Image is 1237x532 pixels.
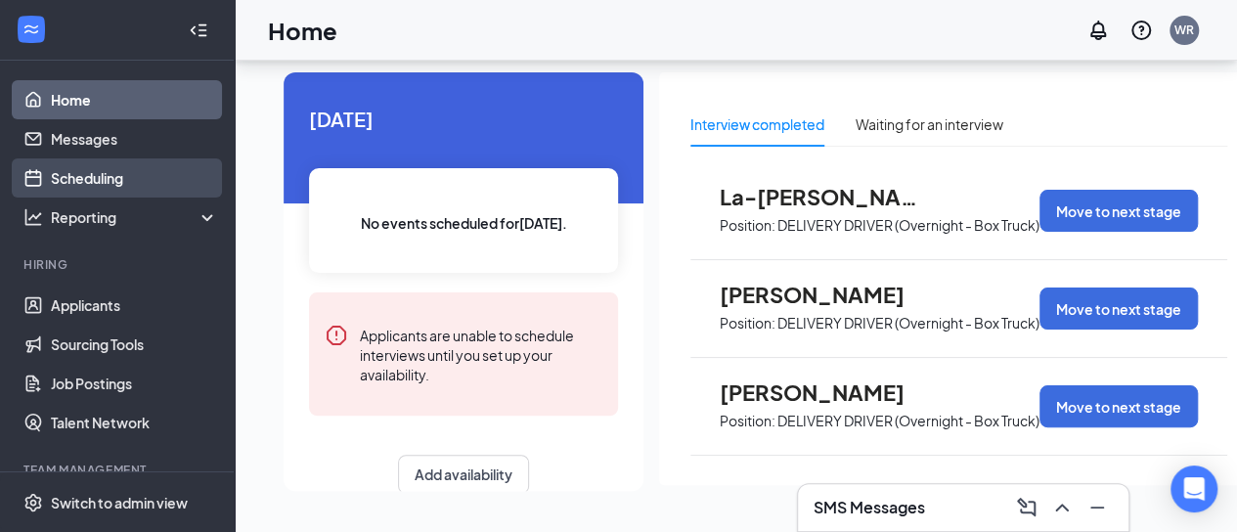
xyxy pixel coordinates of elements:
svg: Notifications [1086,19,1110,42]
div: Hiring [23,256,214,273]
a: Messages [51,119,218,158]
svg: Analysis [23,207,43,227]
a: Talent Network [51,403,218,442]
div: Switch to admin view [51,493,188,512]
span: [PERSON_NAME] [720,282,935,307]
button: ComposeMessage [1011,492,1042,523]
button: Move to next stage [1039,190,1198,232]
div: Open Intercom Messenger [1171,465,1217,512]
div: Waiting for an interview [856,113,1003,135]
svg: QuestionInfo [1129,19,1153,42]
p: DELIVERY DRIVER (Overnight - Box Truck) [777,314,1039,332]
svg: ChevronUp [1050,496,1074,519]
svg: ComposeMessage [1015,496,1038,519]
a: Sourcing Tools [51,325,218,364]
span: La-[PERSON_NAME] [720,184,935,209]
a: Home [51,80,218,119]
button: ChevronUp [1046,492,1078,523]
a: Scheduling [51,158,218,198]
svg: Error [325,324,348,347]
div: Reporting [51,207,219,227]
p: Position: [720,412,775,430]
p: Position: [720,314,775,332]
h3: SMS Messages [814,497,925,518]
button: Move to next stage [1039,385,1198,427]
span: No events scheduled for [DATE] . [361,212,567,234]
a: Job Postings [51,364,218,403]
button: Minimize [1082,492,1113,523]
div: Interview completed [690,113,824,135]
div: WR [1174,22,1194,38]
button: Move to next stage [1039,288,1198,330]
svg: WorkstreamLogo [22,20,41,39]
p: Position: [720,216,775,235]
button: Add availability [398,455,529,494]
svg: Minimize [1085,496,1109,519]
a: Applicants [51,286,218,325]
h1: Home [268,14,337,47]
svg: Collapse [189,21,208,40]
span: [PERSON_NAME] [720,379,935,405]
svg: Settings [23,493,43,512]
div: Team Management [23,462,214,478]
p: DELIVERY DRIVER (Overnight - Box Truck) [777,216,1039,235]
p: DELIVERY DRIVER (Overnight - Box Truck) [777,412,1039,430]
div: Applicants are unable to schedule interviews until you set up your availability. [360,324,602,384]
span: [DATE] [309,104,618,134]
